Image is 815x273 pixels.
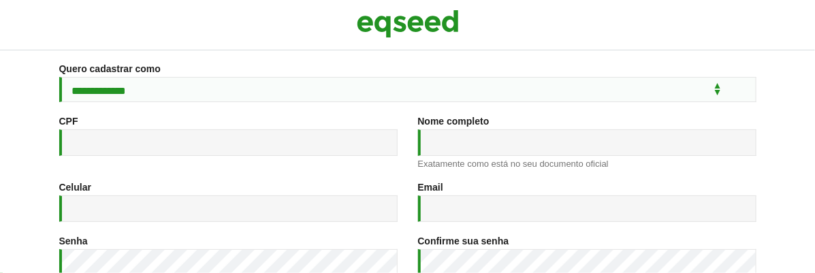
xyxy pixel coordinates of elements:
label: Email [418,182,443,192]
label: CPF [59,116,78,126]
label: Nome completo [418,116,490,126]
img: EqSeed Logo [357,7,459,41]
label: Senha [59,236,88,246]
label: Celular [59,182,91,192]
label: Confirme sua senha [418,236,509,246]
div: Exatamente como está no seu documento oficial [418,159,756,168]
label: Quero cadastrar como [59,64,161,74]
